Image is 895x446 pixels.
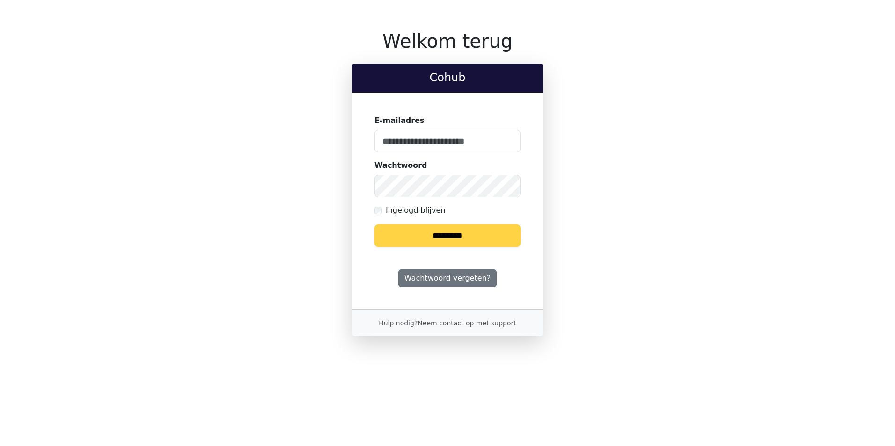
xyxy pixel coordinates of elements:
[386,205,445,216] label: Ingelogd blijven
[374,115,425,126] label: E-mailadres
[379,319,516,327] small: Hulp nodig?
[359,71,536,85] h2: Cohub
[418,319,516,327] a: Neem contact op met support
[352,30,543,52] h1: Welkom terug
[374,160,427,171] label: Wachtwoord
[398,269,497,287] a: Wachtwoord vergeten?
